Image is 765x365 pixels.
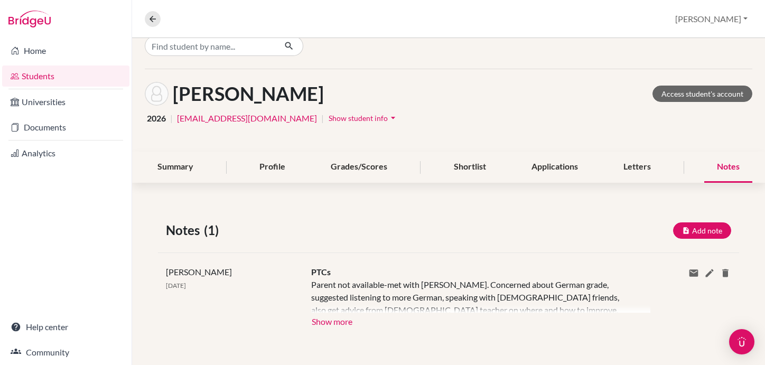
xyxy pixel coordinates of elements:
div: Grades/Scores [318,152,400,183]
button: Show more [311,313,353,329]
a: Access student's account [652,86,752,102]
span: Notes [166,221,204,240]
a: Community [2,342,129,363]
a: Help center [2,316,129,338]
span: | [321,112,324,125]
div: Parent not available-met with [PERSON_NAME]. Concerned about German grade, suggested listening to... [311,278,635,313]
div: Applications [519,152,591,183]
i: arrow_drop_down [388,113,398,123]
a: Home [2,40,129,61]
a: [EMAIL_ADDRESS][DOMAIN_NAME] [177,112,317,125]
span: | [170,112,173,125]
div: Summary [145,152,206,183]
button: [PERSON_NAME] [670,9,752,29]
span: [DATE] [166,282,186,289]
button: Add note [673,222,731,239]
a: Documents [2,117,129,138]
a: Analytics [2,143,129,164]
h1: [PERSON_NAME] [173,82,324,105]
div: Notes [704,152,752,183]
a: Universities [2,91,129,113]
button: Show student infoarrow_drop_down [328,110,399,126]
div: Shortlist [441,152,499,183]
img: Bridge-U [8,11,51,27]
span: 2026 [147,112,166,125]
span: PTCs [311,267,331,277]
input: Find student by name... [145,36,276,56]
span: Show student info [329,114,388,123]
span: (1) [204,221,223,240]
div: Profile [247,152,298,183]
a: Students [2,65,129,87]
div: Open Intercom Messenger [729,329,754,354]
span: [PERSON_NAME] [166,267,232,277]
img: Hyungeon Chung's avatar [145,82,169,106]
div: Letters [611,152,664,183]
